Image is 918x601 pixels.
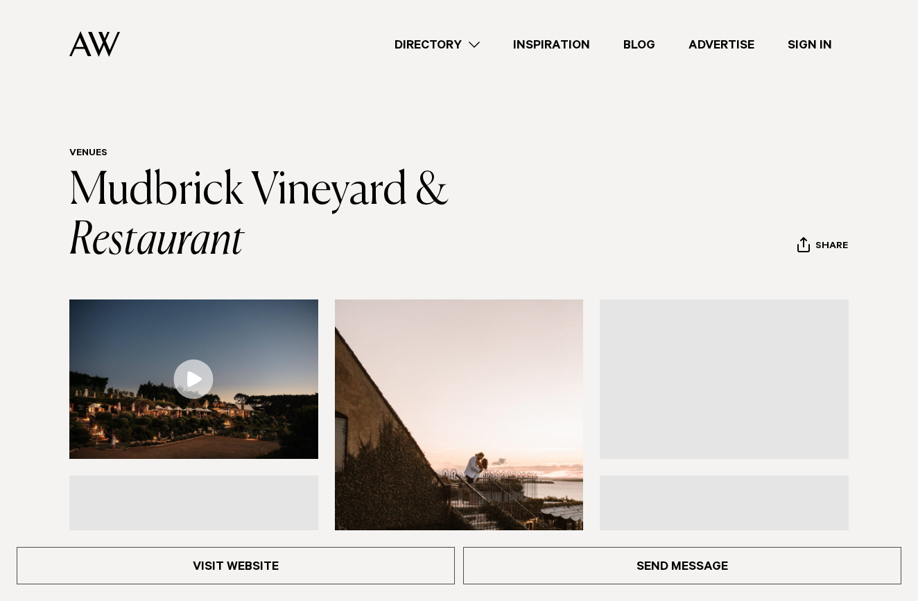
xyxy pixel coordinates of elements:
[600,299,849,459] a: waiheke wedding ceremony
[815,241,848,254] span: Share
[378,35,496,54] a: Directory
[69,31,120,57] img: Auckland Weddings Logo
[607,35,672,54] a: Blog
[771,35,849,54] a: Sign In
[797,236,849,257] button: Share
[17,547,455,584] a: Visit Website
[463,547,901,584] a: Send Message
[672,35,771,54] a: Advertise
[496,35,607,54] a: Inspiration
[69,148,107,159] a: Venues
[69,169,456,263] a: Mudbrick Vineyard & Restaurant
